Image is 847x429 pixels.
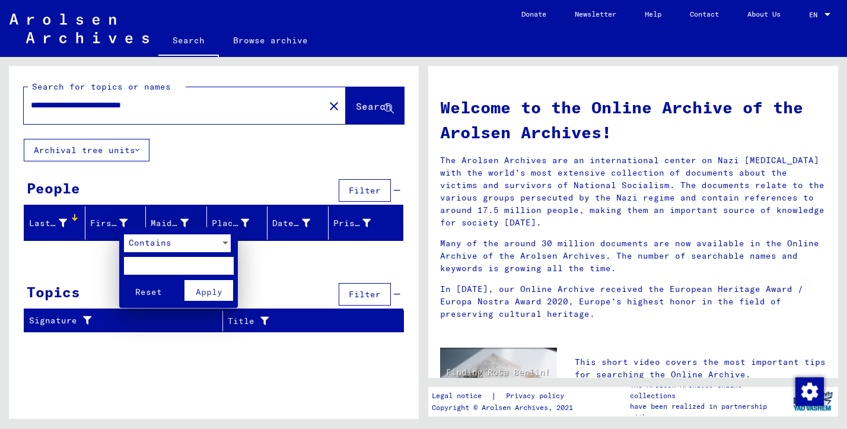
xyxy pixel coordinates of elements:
button: Reset [124,280,173,301]
span: Reset [135,287,162,297]
span: Apply [196,287,222,297]
span: Contains [129,237,171,248]
img: Change consent [795,377,824,406]
button: Apply [184,280,234,301]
